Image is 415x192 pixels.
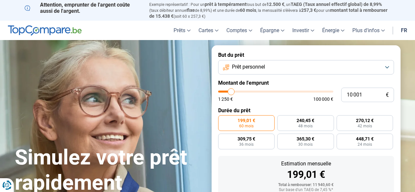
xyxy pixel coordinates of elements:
[358,142,372,146] span: 24 mois
[205,2,246,7] span: prêt à tempérament
[149,2,391,19] p: Exemple représentatif : Pour un tous but de , un (taux débiteur annuel de 8,99%) et une durée de ...
[297,137,314,141] span: 365,30 €
[218,52,394,58] label: But du prêt
[301,8,316,13] span: 257,3 €
[297,118,314,123] span: 240,45 €
[232,63,265,71] span: Prêt personnel
[222,21,256,40] a: Comptes
[358,124,372,128] span: 42 mois
[223,170,389,180] div: 199,01 €
[218,60,394,75] button: Prêt personnel
[288,21,318,40] a: Investir
[356,118,374,123] span: 270,12 €
[218,97,233,101] span: 1 250 €
[298,142,313,146] span: 30 mois
[187,8,195,13] span: fixe
[223,183,389,187] div: Total à rembourser: 11 940,60 €
[238,118,255,123] span: 199,01 €
[291,2,382,7] span: TAEG (Taux annuel effectif global) de 8,99%
[313,97,333,101] span: 100 000 €
[195,21,222,40] a: Cartes
[348,21,389,40] a: Plus d'infos
[218,107,394,114] label: Durée du prêt
[239,142,254,146] span: 36 mois
[170,21,195,40] a: Prêts
[239,124,254,128] span: 60 mois
[240,8,256,13] span: 60 mois
[218,80,394,86] label: Montant de l'emprunt
[25,2,141,14] p: Attention, emprunter de l'argent coûte aussi de l'argent.
[318,21,348,40] a: Énergie
[298,124,313,128] span: 48 mois
[149,8,387,19] span: montant total à rembourser de 15.438 €
[223,161,389,166] div: Estimation mensuelle
[356,137,374,141] span: 448,71 €
[386,92,389,98] span: €
[256,21,288,40] a: Épargne
[397,21,411,40] a: fr
[266,2,284,7] span: 12.500 €
[238,137,255,141] span: 309,75 €
[8,25,82,36] img: TopCompare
